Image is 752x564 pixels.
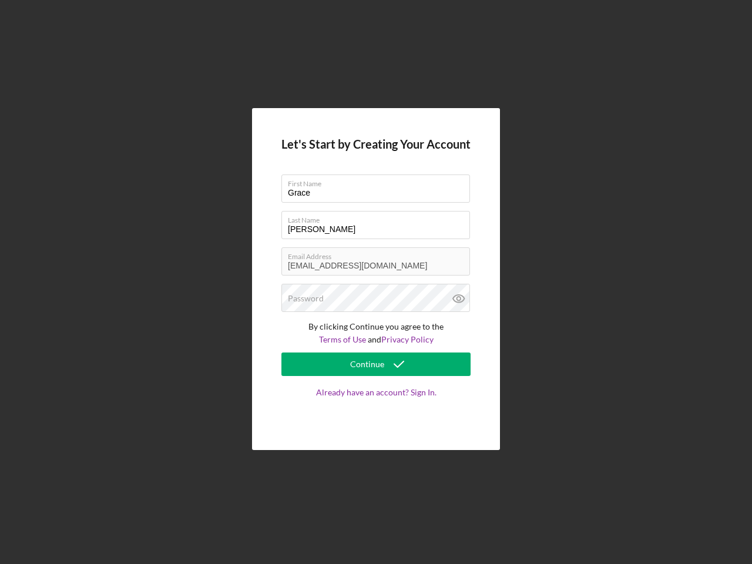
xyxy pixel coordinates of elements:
label: First Name [288,175,470,188]
label: Last Name [288,211,470,224]
h4: Let's Start by Creating Your Account [281,137,471,151]
div: Continue [350,352,384,376]
label: Email Address [288,248,470,261]
a: Privacy Policy [381,334,434,344]
a: Terms of Use [319,334,366,344]
p: By clicking Continue you agree to the and [281,320,471,347]
label: Password [288,294,324,303]
a: Already have an account? Sign In. [281,388,471,421]
button: Continue [281,352,471,376]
